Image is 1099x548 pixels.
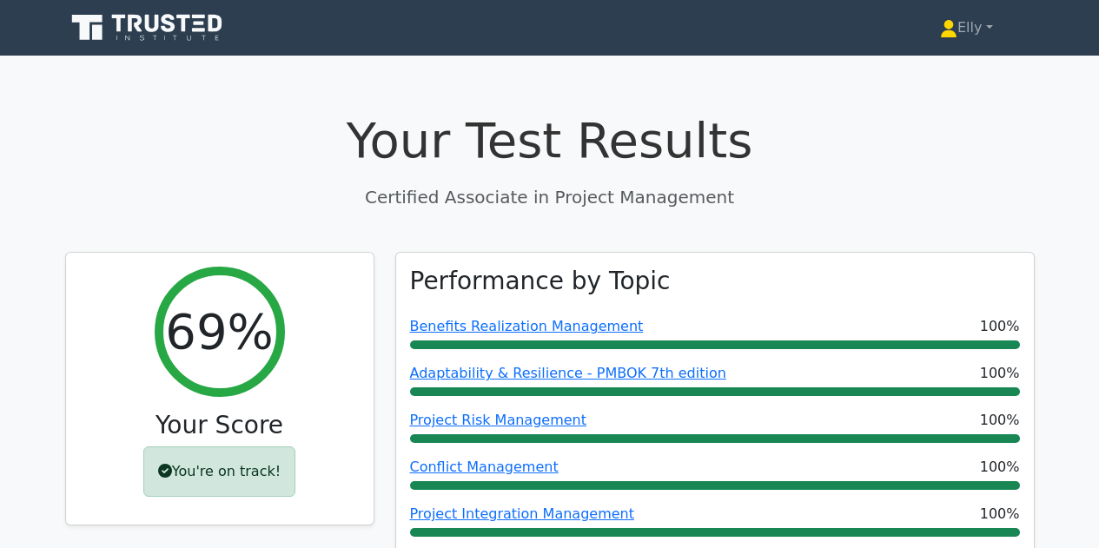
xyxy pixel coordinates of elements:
[980,457,1020,478] span: 100%
[80,411,360,440] h3: Your Score
[898,10,1035,45] a: Elly
[410,412,586,428] a: Project Risk Management
[143,446,295,497] div: You're on track!
[65,111,1035,169] h1: Your Test Results
[410,318,644,334] a: Benefits Realization Management
[980,316,1020,337] span: 100%
[410,459,559,475] a: Conflict Management
[410,267,671,296] h3: Performance by Topic
[980,504,1020,525] span: 100%
[410,505,634,522] a: Project Integration Management
[980,363,1020,384] span: 100%
[410,365,726,381] a: Adaptability & Resilience - PMBOK 7th edition
[65,184,1035,210] p: Certified Associate in Project Management
[165,302,273,360] h2: 69%
[980,410,1020,431] span: 100%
